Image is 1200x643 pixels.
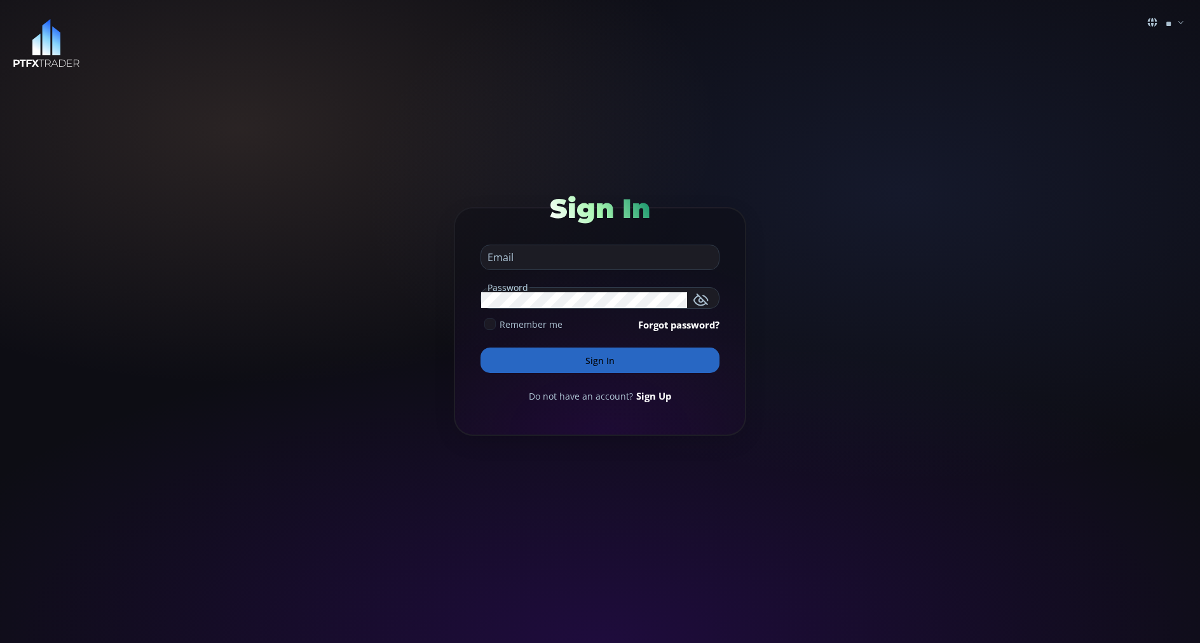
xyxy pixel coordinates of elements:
span: Sign In [550,192,650,225]
button: Sign In [481,348,719,373]
a: Sign Up [636,389,671,403]
span: Remember me [500,318,562,331]
a: Forgot password? [638,318,719,332]
div: Do not have an account? [481,389,719,403]
img: LOGO [13,19,80,68]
